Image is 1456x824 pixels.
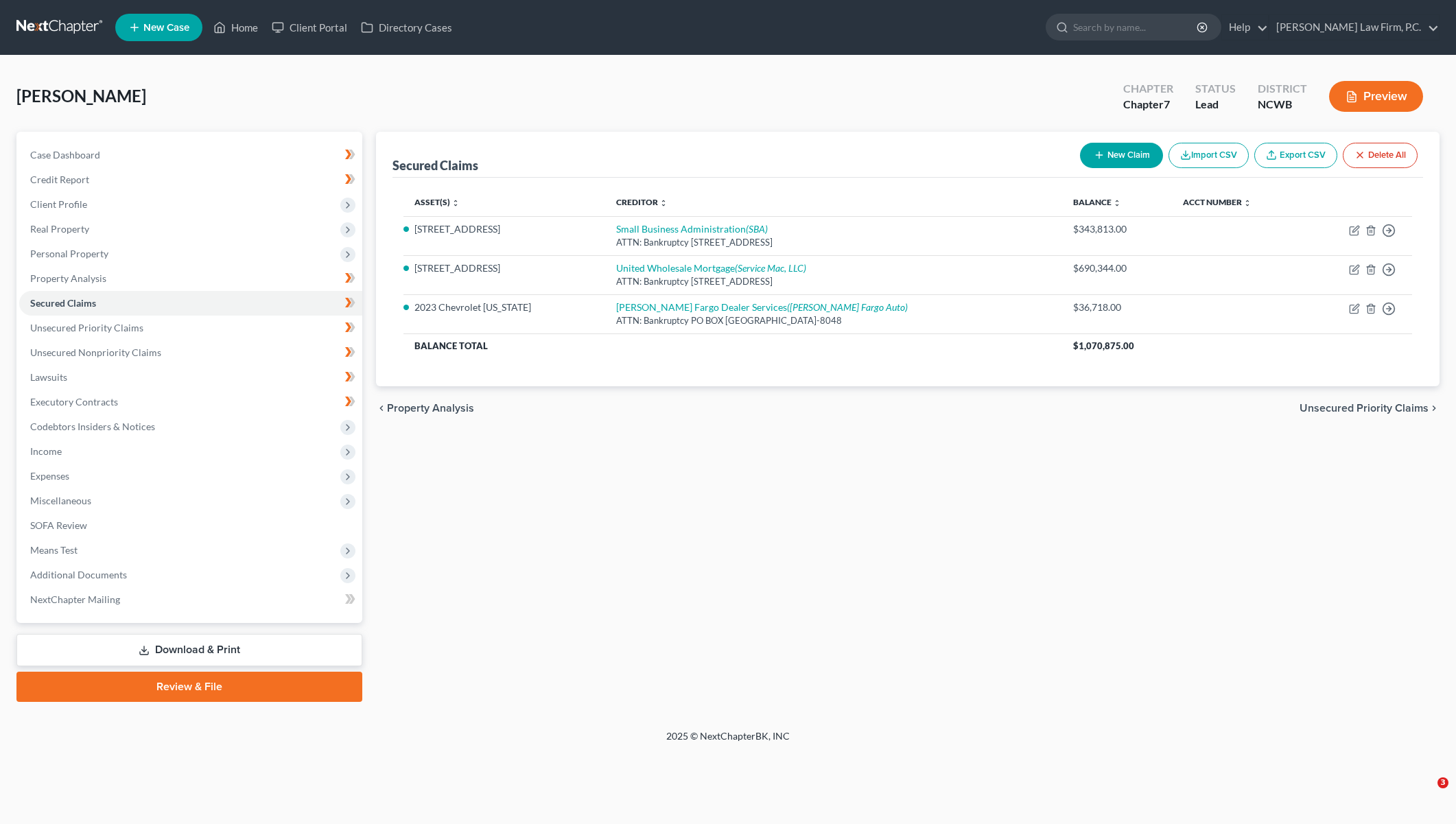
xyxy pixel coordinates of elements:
[1164,97,1170,110] span: 7
[30,593,120,605] span: NextChapter Mailing
[414,197,460,207] a: Asset(s) unfold_more
[19,340,362,365] a: Unsecured Nonpriority Claims
[1195,97,1236,113] div: Lead
[265,15,354,40] a: Client Portal
[30,297,96,309] span: Secured Claims
[403,333,1062,358] th: Balance Total
[1343,143,1418,168] button: Delete All
[616,236,1051,249] div: ATTN: Bankruptcy [STREET_ADDRESS]
[30,248,108,259] span: Personal Property
[414,301,594,314] li: 2023 Chevrolet [US_STATE]
[659,199,668,207] i: unfold_more
[19,266,362,291] a: Property Analysis
[616,262,806,274] a: United Wholesale Mortgage(Service Mac, LLC)
[19,316,362,340] a: Unsecured Priority Claims
[787,301,908,313] i: ([PERSON_NAME] Fargo Auto)
[1113,199,1121,207] i: unfold_more
[207,15,265,40] a: Home
[337,729,1119,754] div: 2025 © NextChapterBK, INC
[1243,199,1252,207] i: unfold_more
[30,322,143,333] span: Unsecured Priority Claims
[30,149,100,161] span: Case Dashboard
[19,167,362,192] a: Credit Report
[1073,340,1134,351] span: $1,070,875.00
[414,222,594,236] li: [STREET_ADDRESS]
[414,261,594,275] li: [STREET_ADDRESS]
[616,301,908,313] a: [PERSON_NAME] Fargo Dealer Services([PERSON_NAME] Fargo Auto)
[354,15,459,40] a: Directory Cases
[1073,261,1161,275] div: $690,344.00
[30,223,89,235] span: Real Property
[19,143,362,167] a: Case Dashboard
[1073,222,1161,236] div: $343,813.00
[387,403,474,414] span: Property Analysis
[1073,14,1199,40] input: Search by name...
[1258,81,1307,97] div: District
[1329,81,1423,112] button: Preview
[1300,403,1429,414] span: Unsecured Priority Claims
[1123,97,1173,113] div: Chapter
[1169,143,1249,168] button: Import CSV
[30,569,127,580] span: Additional Documents
[30,272,106,284] span: Property Analysis
[616,197,668,207] a: Creditor unfold_more
[1429,403,1440,414] i: chevron_right
[746,223,768,235] i: (SBA)
[1080,143,1163,168] button: New Claim
[143,23,189,33] span: New Case
[30,445,62,457] span: Income
[1409,777,1442,810] iframe: Intercom live chat
[616,314,1051,327] div: ATTN: Bankruptcy PO BOX [GEOGRAPHIC_DATA]-8048
[30,544,78,556] span: Means Test
[19,365,362,390] a: Lawsuits
[1073,301,1161,314] div: $36,718.00
[1437,777,1448,788] span: 3
[19,587,362,612] a: NextChapter Mailing
[1123,81,1173,97] div: Chapter
[735,262,806,274] i: (Service Mac, LLC)
[30,470,69,482] span: Expenses
[30,371,67,383] span: Lawsuits
[30,495,91,506] span: Miscellaneous
[19,513,362,538] a: SOFA Review
[16,672,362,702] a: Review & File
[451,199,460,207] i: unfold_more
[30,346,161,358] span: Unsecured Nonpriority Claims
[30,519,87,531] span: SOFA Review
[376,403,387,414] i: chevron_left
[30,174,89,185] span: Credit Report
[16,634,362,666] a: Download & Print
[1254,143,1337,168] a: Export CSV
[19,291,362,316] a: Secured Claims
[1269,15,1439,40] a: [PERSON_NAME] Law Firm, P.C.
[1300,403,1440,414] button: Unsecured Priority Claims chevron_right
[1195,81,1236,97] div: Status
[30,421,155,432] span: Codebtors Insiders & Notices
[30,198,87,210] span: Client Profile
[1258,97,1307,113] div: NCWB
[30,396,118,408] span: Executory Contracts
[16,86,146,106] span: [PERSON_NAME]
[1183,197,1252,207] a: Acct Number unfold_more
[1073,197,1121,207] a: Balance unfold_more
[616,223,768,235] a: Small Business Administration(SBA)
[19,390,362,414] a: Executory Contracts
[1222,15,1268,40] a: Help
[392,157,478,174] div: Secured Claims
[376,403,474,414] button: chevron_left Property Analysis
[616,275,1051,288] div: ATTN: Bankruptcy [STREET_ADDRESS]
